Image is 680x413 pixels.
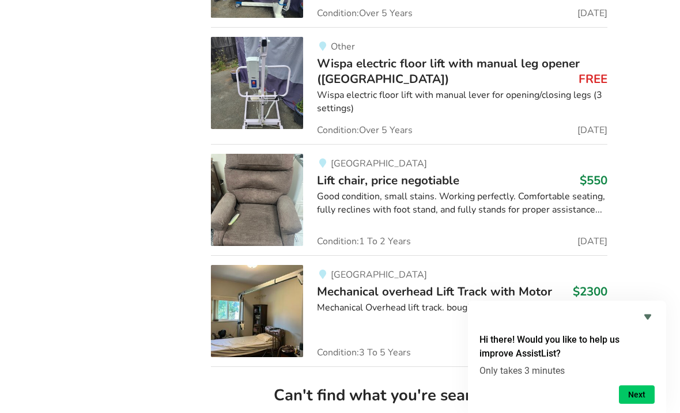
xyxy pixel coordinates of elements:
img: transfer aids-wispa electric floor lift with manual leg opener (parksville) [211,37,303,129]
a: transfer aids-mechanical overhead lift track with motor[GEOGRAPHIC_DATA]Mechanical overhead Lift ... [211,255,607,366]
img: transfer aids-mechanical overhead lift track with motor [211,265,303,357]
span: [DATE] [577,9,607,18]
span: Mechanical overhead Lift Track with Motor [317,283,552,300]
img: transfer aids-lift chair, price negotiable [211,154,303,246]
h3: $2300 [573,284,607,299]
span: Wispa electric floor lift with manual leg opener ([GEOGRAPHIC_DATA]) [317,55,580,86]
span: [DATE] [577,126,607,135]
div: Mechanical Overhead lift track. bought aprox 2.[DATE]. new battery. [317,301,607,315]
span: Condition: Over 5 Years [317,126,413,135]
div: Hi there! Would you like to help us improve AssistList? [479,310,655,404]
p: Only takes 3 minutes [479,365,655,376]
h2: Hi there! Would you like to help us improve AssistList? [479,333,655,361]
span: Condition: 3 To 5 Years [317,348,411,357]
h2: Can't find what you're searching for? [220,385,598,406]
h3: $550 [580,173,607,188]
span: Lift chair, price negotiable [317,172,459,188]
span: [GEOGRAPHIC_DATA] [331,268,427,281]
span: Condition: Over 5 Years [317,9,413,18]
button: Next question [619,385,655,404]
div: Good condition, small stains. Working perfectly. Comfortable seating, fully reclines with foot st... [317,190,607,217]
a: transfer aids-lift chair, price negotiable [GEOGRAPHIC_DATA]Lift chair, price negotiable$550Good ... [211,144,607,255]
button: Hide survey [641,310,655,324]
div: Wispa electric floor lift with manual lever for opening/closing legs (3 settings) [317,89,607,115]
a: transfer aids-wispa electric floor lift with manual leg opener (parksville)OtherWispa electric fl... [211,27,607,144]
h3: FREE [579,71,607,86]
span: [DATE] [577,237,607,246]
span: [GEOGRAPHIC_DATA] [331,157,427,170]
span: Other [331,40,355,53]
span: Condition: 1 To 2 Years [317,237,411,246]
